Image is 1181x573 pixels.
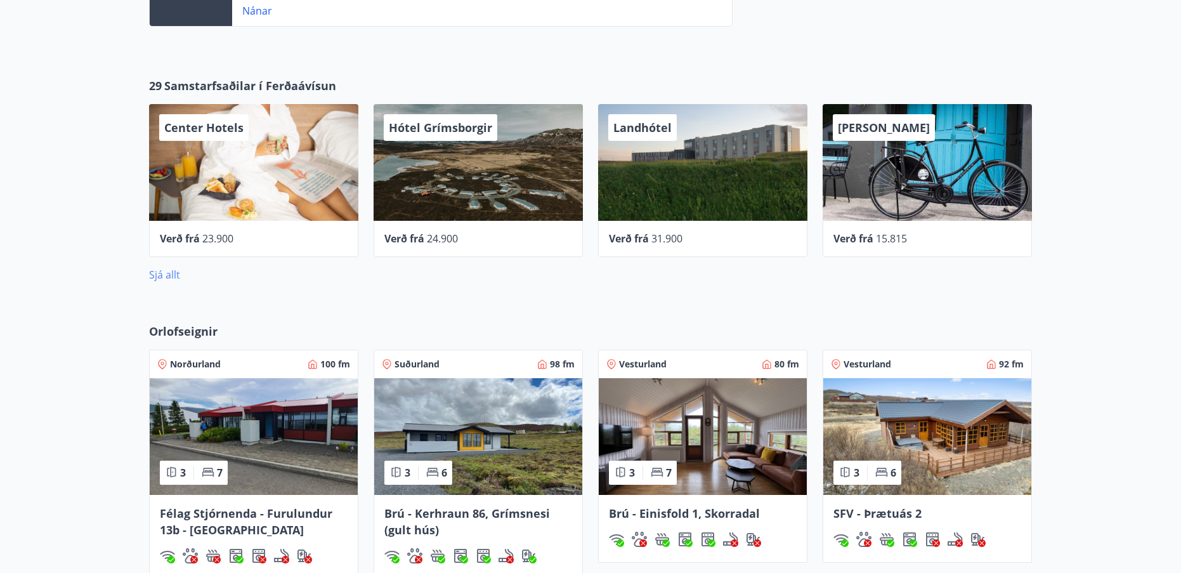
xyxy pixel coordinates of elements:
div: Reykingar / Vape [274,548,289,563]
div: Heitur pottur [430,548,445,563]
span: Center Hotels [164,120,244,135]
span: 100 fm [320,358,350,371]
img: h89QDIuHlAdpqTriuIvuEWkTH976fOgBEOOeu1mi.svg [430,548,445,563]
img: Paella dish [374,378,582,495]
img: hddCLTAnxqFUMr1fxmbGG8zWilo2syolR0f9UjPn.svg [476,548,491,563]
span: 6 [891,466,896,480]
img: QNIUl6Cv9L9rHgMXwuzGLuiJOj7RKqxk9mBFPqjq.svg [723,532,738,547]
span: 24.900 [427,232,458,246]
span: Vesturland [844,358,891,371]
img: h89QDIuHlAdpqTriuIvuEWkTH976fOgBEOOeu1mi.svg [879,532,894,547]
div: Gæludýr [183,548,198,563]
span: 7 [666,466,672,480]
div: Þráðlaust net [833,532,849,547]
div: Gæludýr [856,532,871,547]
div: Reykingar / Vape [723,532,738,547]
div: Þvottavél [453,548,468,563]
span: 6 [441,466,447,480]
div: Gæludýr [407,548,422,563]
div: Þráðlaust net [609,532,624,547]
div: Þurrkari [476,548,491,563]
a: Sjá allt [149,268,180,282]
span: 29 [149,77,162,94]
img: hddCLTAnxqFUMr1fxmbGG8zWilo2syolR0f9UjPn.svg [925,532,940,547]
span: Norðurland [170,358,221,371]
img: HJRyFFsYp6qjeUYhR4dAD8CaCEsnIFYZ05miwXoh.svg [384,548,400,563]
img: nH7E6Gw2rvWFb8XaSdRp44dhkQaj4PJkOoRYItBQ.svg [297,548,312,563]
img: Dl16BY4EX9PAW649lg1C3oBuIaAsR6QVDQBO2cTm.svg [902,532,917,547]
span: Hótel Grímsborgir [389,120,492,135]
span: 3 [854,466,859,480]
img: Paella dish [150,378,358,495]
img: pxcaIm5dSOV3FS4whs1soiYWTwFQvksT25a9J10C.svg [632,532,647,547]
img: HJRyFFsYp6qjeUYhR4dAD8CaCEsnIFYZ05miwXoh.svg [833,532,849,547]
img: h89QDIuHlAdpqTriuIvuEWkTH976fOgBEOOeu1mi.svg [655,532,670,547]
span: Brú - Einisfold 1, Skorradal [609,506,760,521]
img: h89QDIuHlAdpqTriuIvuEWkTH976fOgBEOOeu1mi.svg [206,548,221,563]
span: Suðurland [395,358,440,371]
span: Samstarfsaðilar í Ferðaávísun [164,77,336,94]
span: Verð frá [833,232,873,246]
span: SFV - Þrætuás 2 [833,506,922,521]
span: Verð frá [160,232,200,246]
div: Heitur pottur [655,532,670,547]
div: Gæludýr [632,532,647,547]
img: Dl16BY4EX9PAW649lg1C3oBuIaAsR6QVDQBO2cTm.svg [228,548,244,563]
span: 98 fm [550,358,575,371]
img: Paella dish [599,378,807,495]
div: Reykingar / Vape [499,548,514,563]
img: QNIUl6Cv9L9rHgMXwuzGLuiJOj7RKqxk9mBFPqjq.svg [274,548,289,563]
div: Þurrkari [251,548,266,563]
img: HJRyFFsYp6qjeUYhR4dAD8CaCEsnIFYZ05miwXoh.svg [609,532,624,547]
span: Orlofseignir [149,323,218,339]
div: Hleðslustöð fyrir rafbíla [970,532,986,547]
img: Dl16BY4EX9PAW649lg1C3oBuIaAsR6QVDQBO2cTm.svg [453,548,468,563]
a: Nánar [242,4,272,18]
div: Heitur pottur [879,532,894,547]
img: QNIUl6Cv9L9rHgMXwuzGLuiJOj7RKqxk9mBFPqjq.svg [499,548,514,563]
div: Reykingar / Vape [948,532,963,547]
div: Hleðslustöð fyrir rafbíla [746,532,761,547]
div: Þvottavél [902,532,917,547]
span: 92 fm [999,358,1024,371]
span: 31.900 [651,232,682,246]
div: Hleðslustöð fyrir rafbíla [297,548,312,563]
span: 7 [217,466,223,480]
div: Þurrkari [925,532,940,547]
img: nH7E6Gw2rvWFb8XaSdRp44dhkQaj4PJkOoRYItBQ.svg [746,532,761,547]
span: Verð frá [384,232,424,246]
span: 23.900 [202,232,233,246]
span: Landhótel [613,120,672,135]
span: Verð frá [609,232,649,246]
div: Þvottavél [677,532,693,547]
img: hddCLTAnxqFUMr1fxmbGG8zWilo2syolR0f9UjPn.svg [251,548,266,563]
img: pxcaIm5dSOV3FS4whs1soiYWTwFQvksT25a9J10C.svg [183,548,198,563]
span: 3 [180,466,186,480]
span: [PERSON_NAME] [838,120,930,135]
img: HJRyFFsYp6qjeUYhR4dAD8CaCEsnIFYZ05miwXoh.svg [160,548,175,563]
span: 3 [629,466,635,480]
div: Þráðlaust net [160,548,175,563]
span: 15.815 [876,232,907,246]
img: QNIUl6Cv9L9rHgMXwuzGLuiJOj7RKqxk9mBFPqjq.svg [948,532,963,547]
span: Brú - Kerhraun 86, Grímsnesi (gult hús) [384,506,550,537]
div: Hleðslustöð fyrir rafbíla [521,548,537,563]
span: 3 [405,466,410,480]
span: 80 fm [774,358,799,371]
div: Þurrkari [700,532,715,547]
span: Vesturland [619,358,667,371]
img: pxcaIm5dSOV3FS4whs1soiYWTwFQvksT25a9J10C.svg [856,532,871,547]
div: Þvottavél [228,548,244,563]
img: Paella dish [823,378,1031,495]
img: nH7E6Gw2rvWFb8XaSdRp44dhkQaj4PJkOoRYItBQ.svg [970,532,986,547]
img: nH7E6Gw2rvWFb8XaSdRp44dhkQaj4PJkOoRYItBQ.svg [521,548,537,563]
span: Félag Stjórnenda - Furulundur 13b - [GEOGRAPHIC_DATA] [160,506,332,537]
img: pxcaIm5dSOV3FS4whs1soiYWTwFQvksT25a9J10C.svg [407,548,422,563]
div: Þráðlaust net [384,548,400,563]
img: Dl16BY4EX9PAW649lg1C3oBuIaAsR6QVDQBO2cTm.svg [677,532,693,547]
div: Heitur pottur [206,548,221,563]
img: hddCLTAnxqFUMr1fxmbGG8zWilo2syolR0f9UjPn.svg [700,532,715,547]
